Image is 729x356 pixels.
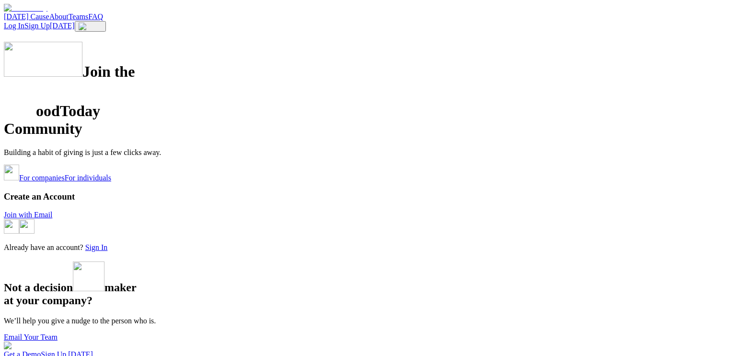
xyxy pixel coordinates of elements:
img: GoodToday [4,342,47,350]
span: Already have an account? [4,243,83,251]
a: [DATE] Cause [4,12,49,21]
a: For individuals [65,174,111,182]
h3: Create an Account [4,191,725,202]
a: Email Your Team [4,333,58,341]
p: We’ll help you give a nudge to the person who is. [4,317,725,325]
img: Menu [79,23,102,30]
span: [DATE] [50,22,75,30]
a: About [49,12,69,21]
img: GoodToday [4,4,47,12]
a: Join with Email [4,211,52,219]
a: For companies [19,174,65,182]
a: Sign Up[DATE] [24,22,74,30]
h2: Not a decision maker at your company? [4,261,725,307]
a: Sign In [85,243,108,251]
a: Teams [69,12,89,21]
a: FAQ [88,12,103,21]
a: Log In [4,22,24,30]
p: Building a habit of giving is just a few clicks away. [4,148,725,157]
h1: Join the oodToday Community [4,42,725,138]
